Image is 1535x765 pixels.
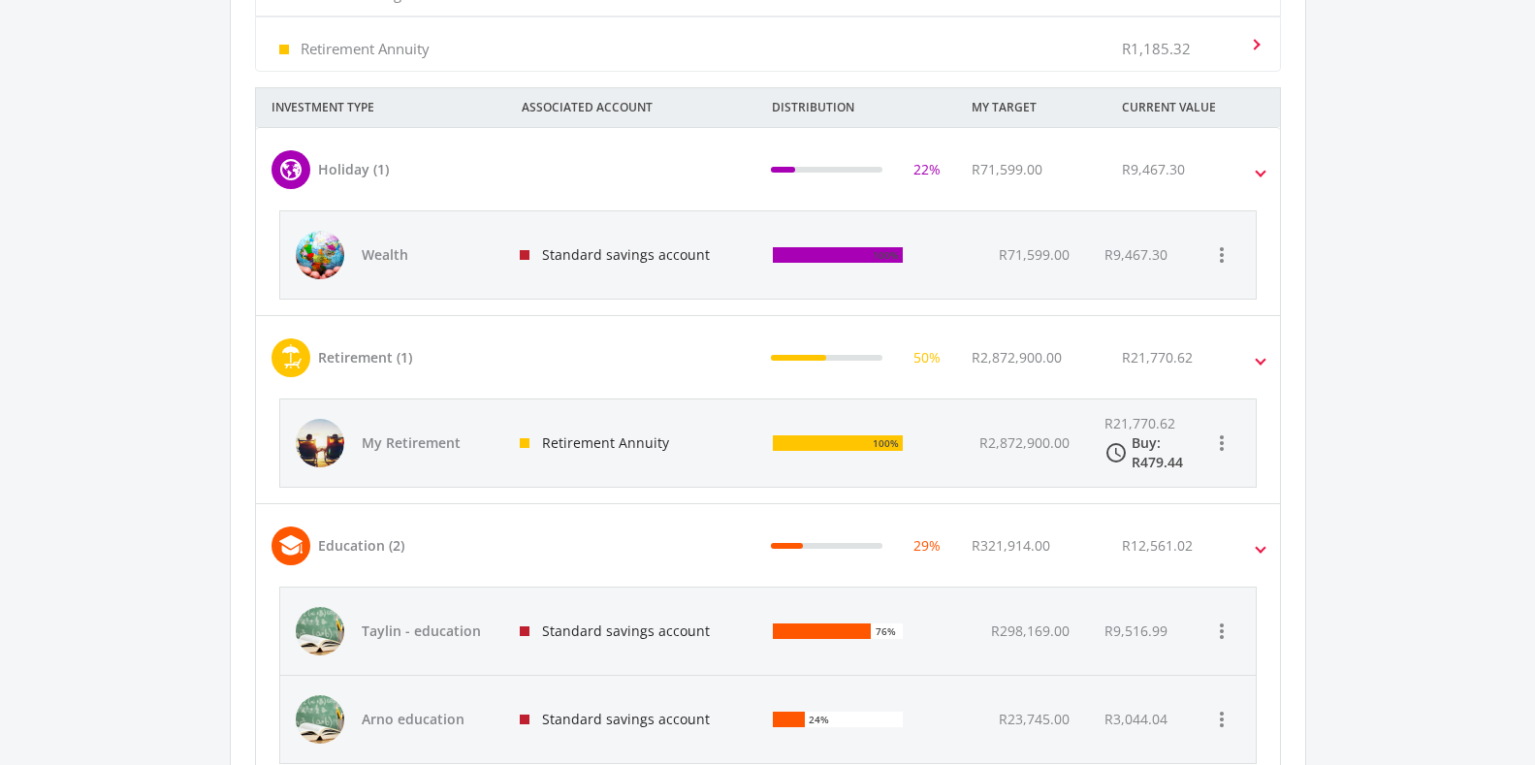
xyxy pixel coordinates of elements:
[318,159,389,179] div: Holiday (1)
[256,316,1280,398] mat-expansion-panel-header: Retirement (1) 50% R2,872,900.00 R21,770.62
[1210,431,1233,455] i: more_vert
[991,622,1070,640] span: R298,169.00
[1132,433,1207,472] div: Buy: R479.44
[1104,414,1206,472] div: R21,770.62
[256,88,506,127] div: INVESTMENT TYPE
[256,210,1280,315] div: Holiday (1) 22% R71,599.00 R9,467.30
[256,128,1280,210] mat-expansion-panel-header: Holiday (1) 22% R71,599.00 R9,467.30
[301,39,430,58] p: Retirement Annuity
[256,504,1280,587] mat-expansion-panel-header: Education (2) 29% R321,914.00 R12,561.02
[756,88,956,127] div: DISTRIBUTION
[1104,245,1167,265] div: R9,467.30
[256,17,1280,71] mat-expansion-panel-header: Retirement Annuity R1,185.32
[913,535,941,556] div: 29%
[1202,424,1241,462] button: more_vert
[1104,622,1167,641] div: R9,516.99
[972,160,1042,178] span: R71,599.00
[1122,39,1191,58] p: R1,185.32
[256,398,1280,503] div: Retirement (1) 50% R2,872,900.00 R21,770.62
[362,622,497,641] span: Taylin - education
[1210,620,1233,643] i: more_vert
[1104,710,1167,729] div: R3,044.04
[1104,441,1128,464] i: access_time
[913,159,941,179] div: 22%
[1210,708,1233,731] i: more_vert
[999,710,1070,728] span: R23,745.00
[504,399,758,487] div: Retirement Annuity
[318,347,412,367] div: Retirement (1)
[1202,236,1241,274] button: more_vert
[956,88,1106,127] div: MY TARGET
[504,676,758,763] div: Standard savings account
[972,536,1050,555] span: R321,914.00
[362,433,497,453] span: My Retirement
[1210,243,1233,267] i: more_vert
[504,588,758,675] div: Standard savings account
[913,347,941,367] div: 50%
[1122,159,1185,179] div: R9,467.30
[868,245,899,265] div: 100%
[999,245,1070,264] span: R71,599.00
[1122,535,1193,556] div: R12,561.02
[1106,88,1306,127] div: CURRENT VALUE
[504,211,758,299] div: Standard savings account
[868,433,899,453] div: 100%
[979,433,1070,452] span: R2,872,900.00
[362,245,497,265] span: Wealth
[1202,700,1241,739] button: more_vert
[318,535,404,556] div: Education (2)
[506,88,756,127] div: ASSOCIATED ACCOUNT
[805,710,830,729] div: 24%
[1202,612,1241,651] button: more_vert
[1122,347,1193,367] div: R21,770.62
[871,622,896,641] div: 76%
[972,348,1062,367] span: R2,872,900.00
[362,710,497,729] span: Arno education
